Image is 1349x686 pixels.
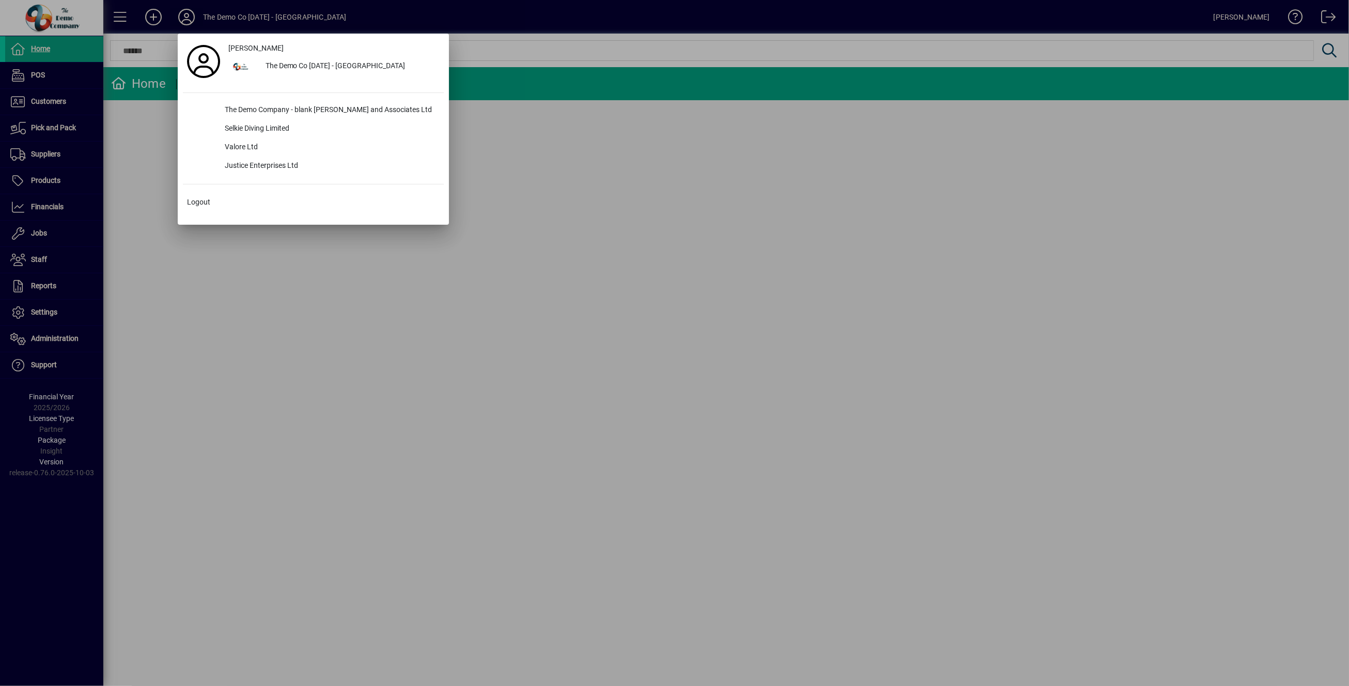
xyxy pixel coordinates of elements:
button: Selkie Diving Limited [183,120,444,138]
div: Justice Enterprises Ltd [216,157,444,176]
button: Valore Ltd [183,138,444,157]
a: [PERSON_NAME] [224,39,444,57]
button: Justice Enterprises Ltd [183,157,444,176]
button: The Demo Company - blank [PERSON_NAME] and Associates Ltd [183,101,444,120]
div: The Demo Company - blank [PERSON_NAME] and Associates Ltd [216,101,444,120]
button: The Demo Co [DATE] - [GEOGRAPHIC_DATA] [224,57,444,76]
div: Valore Ltd [216,138,444,157]
div: The Demo Co [DATE] - [GEOGRAPHIC_DATA] [257,57,444,76]
span: [PERSON_NAME] [228,43,284,54]
div: Selkie Diving Limited [216,120,444,138]
span: Logout [187,197,210,208]
button: Logout [183,193,444,211]
a: Profile [183,52,224,71]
